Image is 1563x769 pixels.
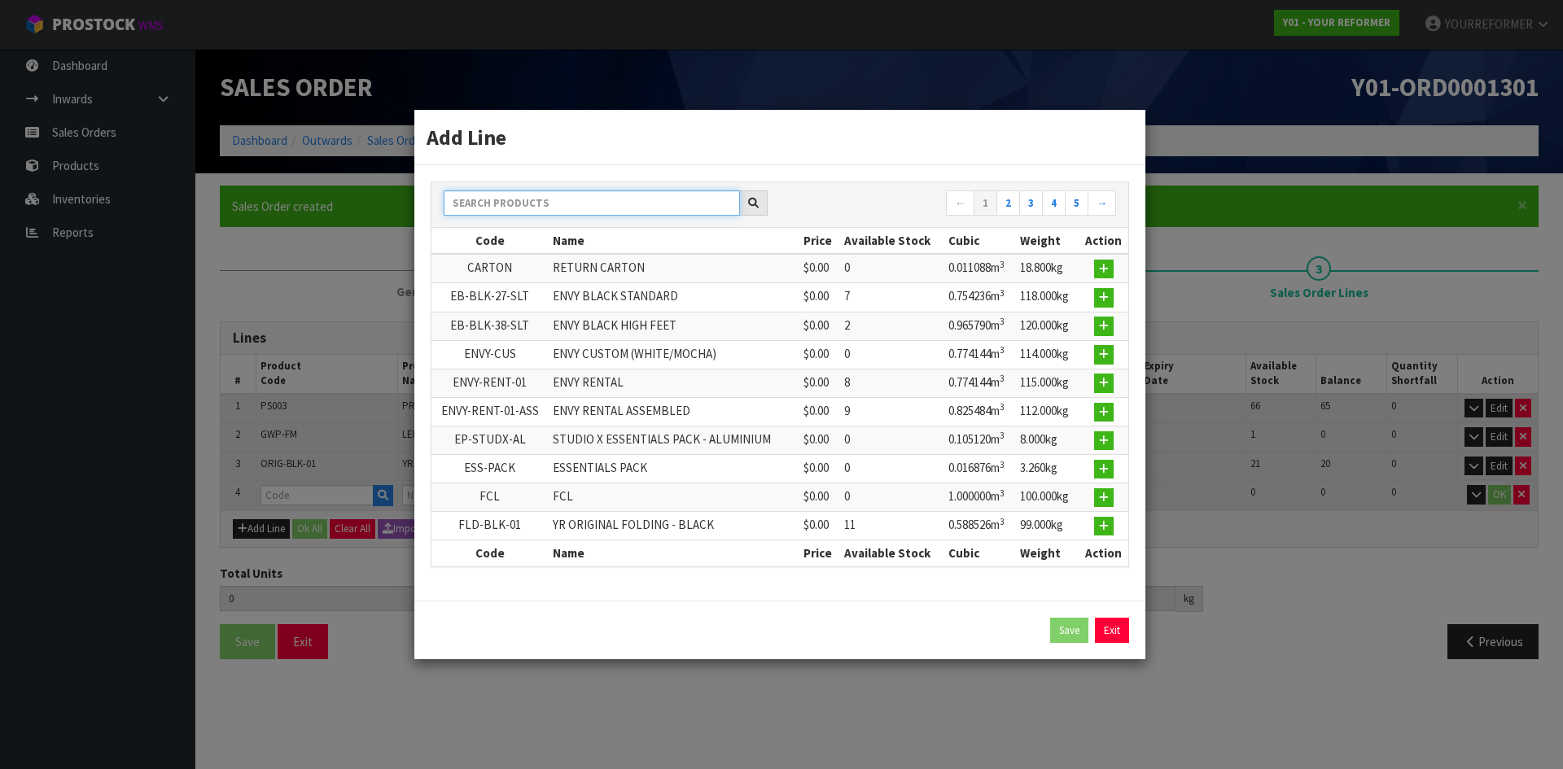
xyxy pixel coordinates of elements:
[431,312,549,340] td: EB-BLK-38-SLT
[944,455,1015,483] td: 0.016876m
[549,397,799,426] td: ENVY RENTAL ASSEMBLED
[944,512,1015,540] td: 0.588526m
[799,397,840,426] td: $0.00
[1079,228,1128,254] th: Action
[1016,283,1079,312] td: 118.000kg
[840,312,944,340] td: 2
[944,426,1015,455] td: 0.105120m
[1000,516,1005,527] sup: 3
[799,312,840,340] td: $0.00
[431,483,549,512] td: FCL
[1016,483,1079,512] td: 100.000kg
[549,312,799,340] td: ENVY BLACK HIGH FEET
[549,228,799,254] th: Name
[431,283,549,312] td: EB-BLK-27-SLT
[1016,512,1079,540] td: 99.000kg
[431,397,549,426] td: ENVY-RENT-01-ASS
[1000,287,1005,299] sup: 3
[944,228,1015,254] th: Cubic
[974,190,997,216] a: 1
[549,426,799,455] td: STUDIO X ESSENTIALS PACK - ALUMINIUM
[996,190,1020,216] a: 2
[799,540,840,566] th: Price
[1000,430,1005,441] sup: 3
[799,512,840,540] td: $0.00
[799,369,840,397] td: $0.00
[944,340,1015,369] td: 0.774144m
[549,512,799,540] td: YR ORIGINAL FOLDING - BLACK
[1000,459,1005,470] sup: 3
[1065,190,1088,216] a: 5
[799,340,840,369] td: $0.00
[840,397,944,426] td: 9
[1042,190,1066,216] a: 4
[799,283,840,312] td: $0.00
[1016,228,1079,254] th: Weight
[549,254,799,283] td: RETURN CARTON
[1016,254,1079,283] td: 18.800kg
[840,283,944,312] td: 7
[799,483,840,512] td: $0.00
[944,254,1015,283] td: 0.011088m
[1016,369,1079,397] td: 115.000kg
[431,340,549,369] td: ENVY-CUS
[549,340,799,369] td: ENVY CUSTOM (WHITE/MOCHA)
[840,340,944,369] td: 0
[1000,259,1005,270] sup: 3
[792,190,1116,219] nav: Page navigation
[1019,190,1043,216] a: 3
[549,483,799,512] td: FCL
[799,254,840,283] td: $0.00
[1016,540,1079,566] th: Weight
[431,426,549,455] td: EP-STUDX-AL
[549,369,799,397] td: ENVY RENTAL
[840,540,944,566] th: Available Stock
[1000,401,1005,413] sup: 3
[1016,312,1079,340] td: 120.000kg
[799,228,840,254] th: Price
[1000,373,1005,384] sup: 3
[1000,344,1005,356] sup: 3
[1016,426,1079,455] td: 8.000kg
[944,397,1015,426] td: 0.825484m
[944,312,1015,340] td: 0.965790m
[431,540,549,566] th: Code
[799,455,840,483] td: $0.00
[431,455,549,483] td: ESS-PACK
[944,369,1015,397] td: 0.774144m
[1050,618,1088,644] button: Save
[444,190,740,216] input: Search products
[946,190,974,216] a: ←
[549,283,799,312] td: ENVY BLACK STANDARD
[431,512,549,540] td: FLD-BLK-01
[840,228,944,254] th: Available Stock
[1016,340,1079,369] td: 114.000kg
[431,228,549,254] th: Code
[431,254,549,283] td: CARTON
[840,254,944,283] td: 0
[840,369,944,397] td: 8
[1095,618,1129,644] a: Exit
[944,540,1015,566] th: Cubic
[1000,316,1005,327] sup: 3
[549,540,799,566] th: Name
[944,483,1015,512] td: 1.000000m
[840,426,944,455] td: 0
[431,369,549,397] td: ENVY-RENT-01
[1079,540,1128,566] th: Action
[1016,455,1079,483] td: 3.260kg
[549,455,799,483] td: ESSENTIALS PACK
[840,455,944,483] td: 0
[1016,397,1079,426] td: 112.000kg
[1088,190,1116,216] a: →
[427,122,1133,152] h3: Add Line
[944,283,1015,312] td: 0.754236m
[799,426,840,455] td: $0.00
[1000,487,1005,499] sup: 3
[840,512,944,540] td: 11
[840,483,944,512] td: 0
